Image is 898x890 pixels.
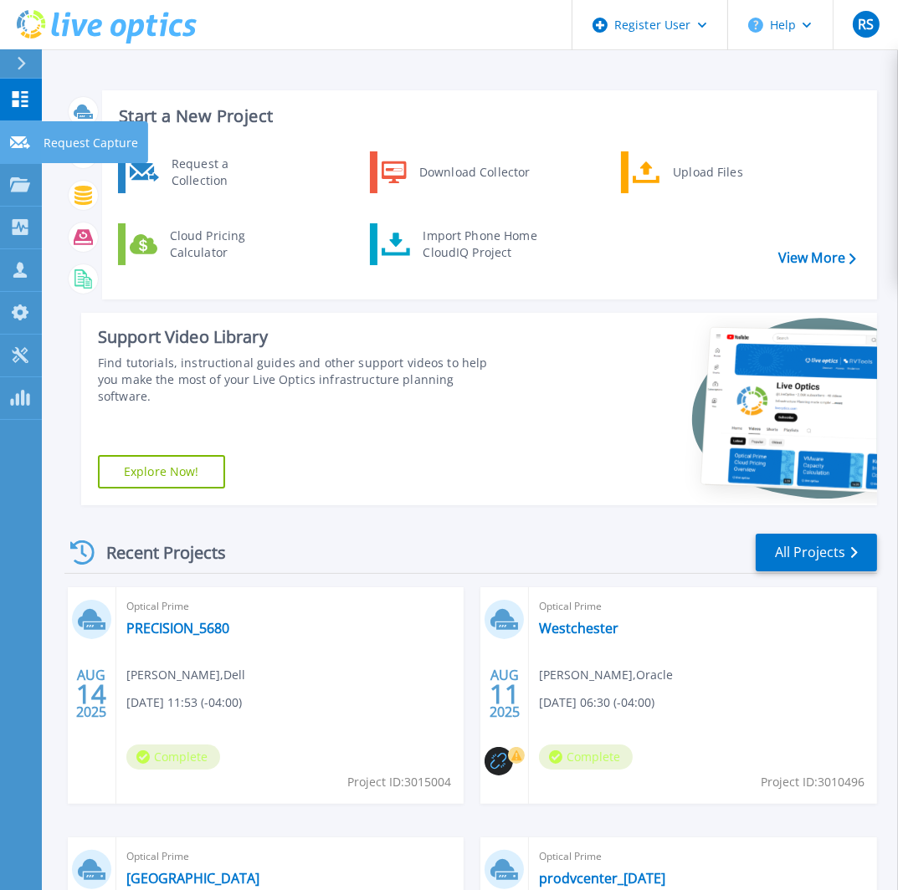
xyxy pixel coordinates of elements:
[347,773,451,791] span: Project ID: 3015004
[539,620,618,637] a: Westchester
[76,687,106,701] span: 14
[778,250,856,266] a: View More
[756,534,877,571] a: All Projects
[126,597,454,616] span: Optical Prime
[75,663,107,724] div: AUG 2025
[126,744,220,770] span: Complete
[44,121,138,165] p: Request Capture
[539,870,665,887] a: prodvcenter_[DATE]
[126,870,259,887] a: [GEOGRAPHIC_DATA]
[539,693,654,712] span: [DATE] 06:30 (-04:00)
[126,666,245,684] span: [PERSON_NAME] , Dell
[163,156,285,189] div: Request a Collection
[370,151,541,193] a: Download Collector
[539,744,633,770] span: Complete
[621,151,793,193] a: Upload Files
[539,666,673,684] span: [PERSON_NAME] , Oracle
[539,847,867,866] span: Optical Prime
[119,107,855,125] h3: Start a New Project
[64,532,249,573] div: Recent Projects
[126,693,242,712] span: [DATE] 11:53 (-04:00)
[126,620,229,637] a: PRECISION_5680
[98,455,225,488] a: Explore Now!
[490,687,520,701] span: 11
[118,151,290,193] a: Request a Collection
[489,663,521,724] div: AUG 2025
[162,228,285,261] div: Cloud Pricing Calculator
[118,223,290,265] a: Cloud Pricing Calculator
[411,156,537,189] div: Download Collector
[98,355,509,405] div: Find tutorials, instructional guides and other support videos to help you make the most of your L...
[539,597,867,616] span: Optical Prime
[126,847,454,866] span: Optical Prime
[98,326,509,348] div: Support Video Library
[761,773,865,791] span: Project ID: 3010496
[665,156,788,189] div: Upload Files
[858,18,874,31] span: RS
[414,228,545,261] div: Import Phone Home CloudIQ Project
